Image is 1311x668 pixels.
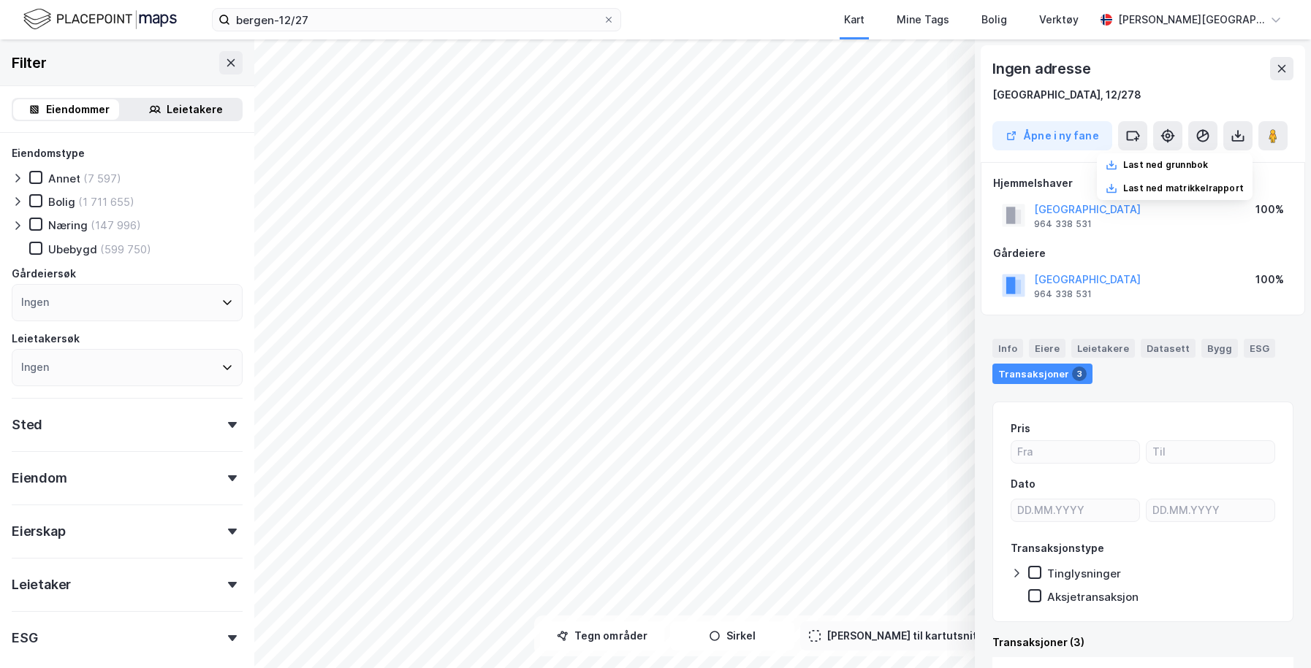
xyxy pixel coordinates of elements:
div: Eiendom [12,469,67,487]
div: 964 338 531 [1034,288,1092,300]
div: Næring [48,218,88,232]
div: [PERSON_NAME][GEOGRAPHIC_DATA] [1118,11,1264,28]
div: Bygg [1201,339,1238,358]
input: Søk på adresse, matrikkel, gårdeiere, leietakere eller personer [230,9,603,31]
button: Åpne i ny fane [992,121,1112,150]
div: Gårdeiersøk [12,265,76,283]
div: 100% [1255,271,1284,288]
div: Verktøy [1039,11,1079,28]
div: Kontrollprogram for chat [1238,598,1311,668]
div: Eierskap [12,523,65,540]
div: Leietakere [1071,339,1135,358]
div: Ingen [21,358,49,376]
div: 100% [1255,201,1284,218]
div: Annet [48,172,80,185]
div: (147 996) [91,218,141,232]
button: Tegn områder [540,621,664,650]
input: Fra [1011,441,1139,463]
div: Transaksjonstype [1011,540,1104,557]
div: ESG [12,629,37,647]
div: Transaksjoner [992,364,1092,384]
div: Info [992,339,1023,358]
div: Aksjetransaksjon [1047,590,1139,604]
button: Sirkel [670,621,794,650]
div: (1 711 655) [78,195,134,209]
div: Bolig [981,11,1007,28]
div: Last ned matrikkelrapport [1123,183,1244,194]
div: Hjemmelshaver [993,174,1293,192]
div: Datasett [1141,339,1196,358]
iframe: Chat Widget [1238,598,1311,668]
div: ESG [1244,339,1275,358]
div: Dato [1011,475,1035,493]
div: Last ned grunnbok [1123,159,1208,171]
div: Tinglysninger [1047,567,1121,580]
div: 964 338 531 [1034,218,1092,230]
div: (7 597) [83,172,121,185]
div: Leietaker [12,576,71,594]
div: Mine Tags [897,11,949,28]
input: DD.MM.YYYY [1011,499,1139,521]
div: Eiendommer [46,101,110,118]
div: Bolig [48,195,75,209]
div: Filter [12,51,47,74]
div: Ingen adresse [992,57,1093,80]
div: (599 750) [100,242,151,256]
div: Gårdeiere [993,245,1293,262]
div: Leietakere [167,101,223,118]
div: Leietakersøk [12,330,80,348]
div: Pris [1011,420,1030,437]
div: 3 [1072,366,1087,381]
img: logo.f888ab2527a4732fd821a326f86c7f29.svg [23,7,177,32]
input: Til [1147,441,1274,463]
div: Ubebygd [48,242,97,256]
div: Ingen [21,293,49,311]
input: DD.MM.YYYY [1147,499,1274,521]
div: Eiere [1029,339,1065,358]
div: [GEOGRAPHIC_DATA], 12/278 [992,86,1141,104]
div: Sted [12,416,42,434]
div: [PERSON_NAME] til kartutsnitt [826,627,981,645]
div: Kart [844,11,864,28]
div: Eiendomstype [12,145,85,162]
div: Transaksjoner (3) [992,634,1293,651]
